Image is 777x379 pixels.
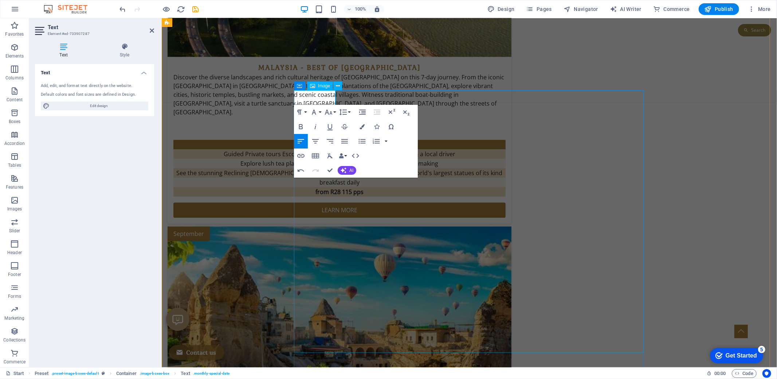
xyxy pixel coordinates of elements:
i: Undo: Change text (Ctrl+Z) [119,5,127,13]
i: This element is a customizable preset [102,371,105,375]
button: Align Right [323,134,337,149]
button: Ordered List [369,134,383,149]
button: Click here to leave preview mode and continue editing [162,5,171,13]
button: Clear Formatting [323,149,337,163]
span: Click to select. Double-click to edit [35,369,49,378]
p: Elements [5,53,24,59]
button: Line Height [338,105,352,119]
button: Subscript [399,105,413,119]
button: Strikethrough [338,119,352,134]
span: More [748,5,771,13]
button: Insert Table [309,149,322,163]
div: Default colors and font sizes are defined in Design. [41,92,148,98]
p: Collections [3,337,25,343]
button: undo [118,5,127,13]
button: AI Writer [607,3,644,15]
button: Decrease Indent [370,105,384,119]
p: Commerce [4,359,25,365]
p: Favorites [5,31,24,37]
i: Save (Ctrl+S) [192,5,200,13]
button: Icons [370,119,384,134]
span: . preset-image-boxes-default [51,369,99,378]
span: Publish [705,5,733,13]
button: More [745,3,774,15]
button: Navigator [561,3,601,15]
p: Marketing [4,315,24,321]
span: Commerce [653,5,690,13]
img: Editor Logo [42,5,97,13]
button: save [191,5,200,13]
button: Code [732,369,757,378]
button: Undo (Ctrl+Z) [294,163,308,178]
button: AI [338,166,356,175]
button: Publish [699,3,739,15]
span: AI [349,168,353,173]
button: Italic (Ctrl+I) [309,119,322,134]
p: Features [6,184,23,190]
span: : [719,371,721,376]
span: Design [487,5,515,13]
div: Get Started 5 items remaining, 0% complete [4,4,58,19]
span: 00 00 [714,369,726,378]
p: Footer [8,272,21,277]
span: Image [318,84,330,88]
button: reload [177,5,185,13]
button: Font Size [323,105,337,119]
button: Font Family [309,105,322,119]
h3: Element #ed-733907287 [48,31,140,37]
h4: Style [95,43,154,58]
button: Special Characters [384,119,398,134]
button: Superscript [385,105,399,119]
button: Usercentrics [762,369,771,378]
button: Unordered List [355,134,369,149]
button: Design [484,3,518,15]
button: Colors [355,119,369,134]
div: Search [576,6,609,18]
h6: Session time [707,369,726,378]
div: Add, edit, and format text directly on the website. [41,83,148,89]
p: Accordion [4,141,25,146]
button: HTML [349,149,362,163]
button: Align Justify [338,134,352,149]
div: Get Started [20,8,51,15]
span: Pages [526,5,552,13]
p: Images [7,206,22,212]
button: Ordered List [383,134,389,149]
button: Align Left [294,134,308,149]
p: Forms [8,293,21,299]
button: Align Center [309,134,322,149]
div: Design (Ctrl+Alt+Y) [484,3,518,15]
button: Insert Link [294,149,308,163]
p: Slider [9,228,20,234]
i: On resize automatically adjust zoom level to fit chosen device. [374,6,380,12]
button: Data Bindings [338,149,348,163]
span: . image-boxes-box [140,369,170,378]
button: Redo (Ctrl+Shift+Z) [309,163,322,178]
p: Boxes [9,119,21,125]
i: Reload page [177,5,185,13]
span: Code [735,369,753,378]
span: Edit design [52,102,146,110]
h2: Text [48,24,154,31]
button: 100% [344,5,370,13]
p: Header [7,250,22,256]
button: Commerce [650,3,693,15]
div: 5 [52,1,60,9]
p: Discover the diverse landscapes and rich cultural heritage of [GEOGRAPHIC_DATA] on this 7-day jou... [12,55,344,98]
span: Click to select. Double-click to edit [181,369,190,378]
button: Bold (Ctrl+B) [294,119,308,134]
nav: breadcrumb [35,369,229,378]
span: AI Writer [610,5,641,13]
button: Open chatbot window [4,289,28,313]
button: Underline (Ctrl+U) [323,119,337,134]
p: Tables [8,162,21,168]
h6: 100% [355,5,366,13]
span: . monthly-special-date [193,369,229,378]
a: Click to cancel selection. Double-click to open Pages [6,369,24,378]
button: Edit design [41,102,148,110]
p: Content [7,97,23,103]
button: Pages [523,3,555,15]
span: Navigator [564,5,598,13]
span: Click to select. Double-click to edit [116,369,137,378]
button: Increase Indent [356,105,369,119]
